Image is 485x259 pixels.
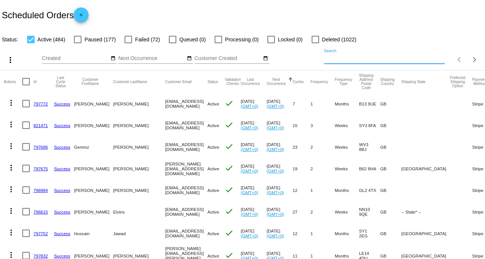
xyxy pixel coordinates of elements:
[7,98,16,107] mat-icon: more_vert
[2,7,89,22] h2: Scheduled Orders
[187,56,192,61] mat-icon: date_range
[380,93,401,114] mat-cell: GB
[7,120,16,129] mat-icon: more_vert
[225,120,234,129] mat-icon: check
[267,93,293,114] mat-cell: [DATE]
[380,136,401,158] mat-cell: GB
[241,136,267,158] mat-cell: [DATE]
[74,78,106,86] button: Change sorting for CustomerFirstName
[267,104,284,108] a: (GMT+0)
[241,158,267,179] mat-cell: [DATE]
[54,145,70,149] a: Success
[135,35,160,44] span: Failed (72)
[42,56,109,61] input: Created
[267,222,293,244] mat-cell: [DATE]
[165,79,192,84] button: Change sorting for CustomerEmail
[225,228,234,237] mat-icon: check
[241,233,258,238] a: (GMT+0)
[38,35,65,44] span: Active (484)
[241,147,258,152] a: (GMT+0)
[267,125,284,130] a: (GMT+0)
[74,179,113,201] mat-cell: [PERSON_NAME]
[74,201,113,222] mat-cell: [PERSON_NAME]
[7,163,16,172] mat-icon: more_vert
[241,222,267,244] mat-cell: [DATE]
[165,158,208,179] mat-cell: [PERSON_NAME][EMAIL_ADDRESS][DOMAIN_NAME]
[293,158,311,179] mat-cell: 19
[113,158,165,179] mat-cell: [PERSON_NAME]
[74,93,113,114] mat-cell: [PERSON_NAME]
[74,114,113,136] mat-cell: [PERSON_NAME]
[113,93,165,114] mat-cell: [PERSON_NAME]
[335,201,359,222] mat-cell: Weeks
[74,222,113,244] mat-cell: Hussain
[208,123,219,128] span: Active
[165,114,208,136] mat-cell: [EMAIL_ADDRESS][DOMAIN_NAME]
[33,188,48,193] a: 796984
[293,201,311,222] mat-cell: 27
[380,78,395,86] button: Change sorting for ShippingCountry
[54,76,67,88] button: Change sorting for LastProcessingCycleId
[380,222,401,244] mat-cell: GB
[113,79,147,84] button: Change sorting for CustomerLastName
[54,253,70,258] a: Success
[241,212,258,217] a: (GMT+0)
[335,114,359,136] mat-cell: Weeks
[165,93,208,114] mat-cell: [EMAIL_ADDRESS][DOMAIN_NAME]
[335,158,359,179] mat-cell: Weeks
[401,222,450,244] mat-cell: [GEOGRAPHIC_DATA]
[450,76,466,88] button: Change sorting for PreferredShippingOption
[311,136,335,158] mat-cell: 2
[401,79,425,84] button: Change sorting for ShippingState
[165,136,208,158] mat-cell: [EMAIL_ADDRESS][DOMAIN_NAME]
[293,222,311,244] mat-cell: 12
[263,56,268,61] mat-icon: date_range
[7,142,16,151] mat-icon: more_vert
[6,56,15,64] mat-icon: more_vert
[293,179,311,201] mat-cell: 12
[267,233,284,238] a: (GMT+0)
[54,231,70,236] a: Success
[335,78,352,86] button: Change sorting for FrequencyType
[324,56,445,61] input: Search
[241,104,258,108] a: (GMT+0)
[7,206,16,215] mat-icon: more_vert
[165,179,208,201] mat-cell: [EMAIL_ADDRESS][DOMAIN_NAME]
[241,78,260,86] button: Change sorting for LastOccurrenceUtc
[241,114,267,136] mat-cell: [DATE]
[179,35,206,44] span: Queued (0)
[165,201,208,222] mat-cell: [EMAIL_ADDRESS][DOMAIN_NAME]
[267,168,284,173] a: (GMT+0)
[241,125,258,130] a: (GMT+0)
[241,168,258,173] a: (GMT+0)
[401,201,450,222] mat-cell: -- State* --
[113,179,165,201] mat-cell: [PERSON_NAME]
[113,201,165,222] mat-cell: Elvins
[267,190,284,195] a: (GMT+0)
[225,185,234,194] mat-icon: check
[33,145,48,149] a: 797686
[110,56,116,61] mat-icon: date_range
[208,209,219,214] span: Active
[311,201,335,222] mat-cell: 2
[208,188,219,193] span: Active
[380,201,401,222] mat-cell: GB
[54,209,70,214] a: Success
[225,164,234,173] mat-icon: check
[359,114,380,136] mat-cell: SY3 8FA
[359,222,380,244] mat-cell: SY1 2EG
[54,166,70,171] a: Success
[241,93,267,114] mat-cell: [DATE]
[267,147,284,152] a: (GMT+0)
[118,56,185,61] input: Next Occurrence
[359,179,380,201] mat-cell: GL2 4TX
[359,201,380,222] mat-cell: NN10 9QE
[33,253,48,258] a: 797832
[359,93,380,114] mat-cell: B13 9UE
[335,222,359,244] mat-cell: Months
[311,93,335,114] mat-cell: 1
[311,158,335,179] mat-cell: 2
[293,114,311,136] mat-cell: 15
[293,93,311,114] mat-cell: 7
[33,209,48,214] a: 796615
